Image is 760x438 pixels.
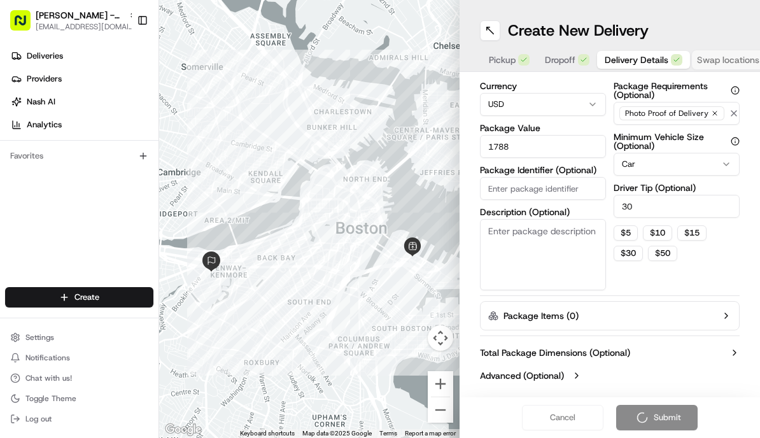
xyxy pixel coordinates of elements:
[480,369,564,382] label: Advanced (Optional)
[108,286,118,296] div: 💻
[25,198,36,208] img: 1736555255976-a54dd68f-1ca7-489b-9aae-adbdc363a1c4
[302,430,372,437] span: Map data ©2025 Google
[480,135,606,158] input: Enter package value
[36,9,123,22] button: [PERSON_NAME] - [GEOGRAPHIC_DATA]
[27,119,62,131] span: Analytics
[171,232,176,242] span: •
[5,349,153,367] button: Notifications
[13,286,23,296] div: 📗
[13,166,85,176] div: Past conversations
[428,325,453,351] button: Map camera controls
[27,122,50,145] img: 4920774857489_3d7f54699973ba98c624_72.jpg
[113,197,139,208] span: [DATE]
[614,132,740,150] label: Minimum Vehicle Size (Optional)
[5,69,158,89] a: Providers
[57,134,175,145] div: We're available if you need us!
[27,73,62,85] span: Providers
[162,421,204,438] img: Google
[74,292,99,303] span: Create
[90,315,154,325] a: Powered byPylon
[614,102,740,125] button: Photo Proof of Delivery
[480,301,740,330] button: Package Items (0)
[625,108,708,118] span: Photo Proof of Delivery
[489,53,516,66] span: Pickup
[508,20,649,41] h1: Create New Delivery
[162,421,204,438] a: Open this area in Google Maps (opens a new window)
[33,82,210,95] input: Clear
[36,22,137,32] button: [EMAIL_ADDRESS][DOMAIN_NAME]
[480,208,606,216] label: Description (Optional)
[27,50,63,62] span: Deliveries
[545,53,575,66] span: Dropoff
[240,429,295,438] button: Keyboard shortcuts
[5,5,132,36] button: [PERSON_NAME] - [GEOGRAPHIC_DATA][EMAIL_ADDRESS][DOMAIN_NAME]
[178,232,204,242] span: [DATE]
[25,285,97,297] span: Knowledge Base
[39,232,169,242] span: [PERSON_NAME] [PERSON_NAME]
[13,51,232,71] p: Welcome 👋
[25,393,76,404] span: Toggle Theme
[428,371,453,397] button: Zoom in
[614,195,740,218] input: Enter driver tip amount
[25,373,72,383] span: Chat with us!
[13,122,36,145] img: 1736555255976-a54dd68f-1ca7-489b-9aae-adbdc363a1c4
[731,86,740,95] button: Package Requirements (Optional)
[5,369,153,387] button: Chat with us!
[731,137,740,146] button: Minimum Vehicle Size (Optional)
[5,390,153,407] button: Toggle Theme
[379,430,397,437] a: Terms (opens in new tab)
[13,185,33,206] img: Grace Nketiah
[8,279,102,302] a: 📗Knowledge Base
[480,177,606,200] input: Enter package identifier
[57,122,209,134] div: Start new chat
[106,197,110,208] span: •
[127,316,154,325] span: Pylon
[197,163,232,178] button: See all
[5,328,153,346] button: Settings
[39,197,103,208] span: [PERSON_NAME]
[677,225,707,241] button: $15
[27,96,55,108] span: Nash AI
[480,81,606,90] label: Currency
[605,53,668,66] span: Delivery Details
[428,397,453,423] button: Zoom out
[5,410,153,428] button: Log out
[480,369,740,382] button: Advanced (Optional)
[480,346,740,359] button: Total Package Dimensions (Optional)
[13,220,33,240] img: Dianne Alexi Soriano
[643,225,672,241] button: $10
[5,46,158,66] a: Deliveries
[102,279,209,302] a: 💻API Documentation
[120,285,204,297] span: API Documentation
[25,232,36,243] img: 1736555255976-a54dd68f-1ca7-489b-9aae-adbdc363a1c4
[614,81,740,99] label: Package Requirements (Optional)
[503,309,579,322] label: Package Items ( 0 )
[648,246,677,261] button: $50
[480,166,606,174] label: Package Identifier (Optional)
[480,124,606,132] label: Package Value
[216,125,232,141] button: Start new chat
[480,346,630,359] label: Total Package Dimensions (Optional)
[614,246,643,261] button: $30
[25,332,54,343] span: Settings
[405,430,456,437] a: Report a map error
[5,146,153,166] div: Favorites
[5,287,153,307] button: Create
[5,115,158,135] a: Analytics
[614,183,740,192] label: Driver Tip (Optional)
[5,92,158,112] a: Nash AI
[25,353,70,363] span: Notifications
[25,414,52,424] span: Log out
[614,225,638,241] button: $5
[13,13,38,38] img: Nash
